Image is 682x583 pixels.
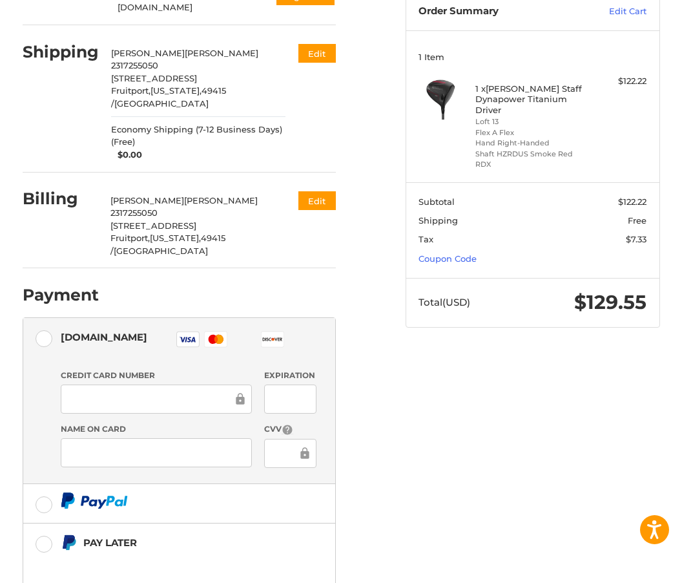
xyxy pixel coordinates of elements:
div: [DOMAIN_NAME] [61,326,147,348]
span: [GEOGRAPHIC_DATA] [114,98,209,109]
span: [STREET_ADDRESS] [111,73,197,83]
span: 49415 / [110,233,225,256]
span: [PERSON_NAME] [111,48,185,58]
span: Economy Shipping (7-12 Business Days) (Free) [111,123,285,149]
h2: Payment [23,285,99,305]
span: 49415 / [111,85,226,109]
div: Pay Later [83,532,316,553]
span: [US_STATE], [150,85,201,96]
span: Fruitport, [111,85,150,96]
span: $7.33 [626,234,646,244]
span: Total (USD) [418,296,470,308]
img: PayPal icon [61,493,128,509]
span: [PERSON_NAME] [184,195,258,206]
label: CVV [264,423,316,436]
span: $129.55 [574,290,646,314]
button: Edit [298,44,336,63]
span: [STREET_ADDRESS] [110,220,196,231]
h3: 1 Item [418,52,646,62]
span: Subtotal [418,196,455,207]
h3: Order Summary [418,5,573,18]
span: [US_STATE], [150,233,201,243]
button: Edit [298,191,336,210]
span: [GEOGRAPHIC_DATA] [114,246,208,256]
span: Fruitport, [110,233,150,243]
label: Credit Card Number [61,370,252,381]
li: Shaft HZRDUS Smoke Red RDX [475,149,586,170]
span: 2317255050 [110,207,158,218]
img: Pay Later icon [61,535,77,551]
h2: Shipping [23,42,99,62]
span: Shipping [418,215,458,226]
span: [PERSON_NAME] [185,48,258,58]
iframe: PayPal Message 2 [61,556,316,567]
span: $0.00 [111,149,142,162]
a: Coupon Code [418,253,477,264]
span: 2317255050 [111,60,158,70]
div: $122.22 [590,75,646,88]
span: Tax [418,234,433,244]
span: Free [628,215,646,226]
h2: Billing [23,189,98,209]
li: Flex A Flex [475,127,586,138]
h4: 1 x [PERSON_NAME] Staff Dynapower Titanium Driver [475,83,586,115]
span: [PERSON_NAME] [110,195,184,206]
a: Edit Cart [574,5,646,18]
label: Name on Card [61,423,252,435]
span: $122.22 [618,196,646,207]
label: Expiration [264,370,316,381]
li: Hand Right-Handed [475,138,586,149]
li: Loft 13 [475,116,586,127]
